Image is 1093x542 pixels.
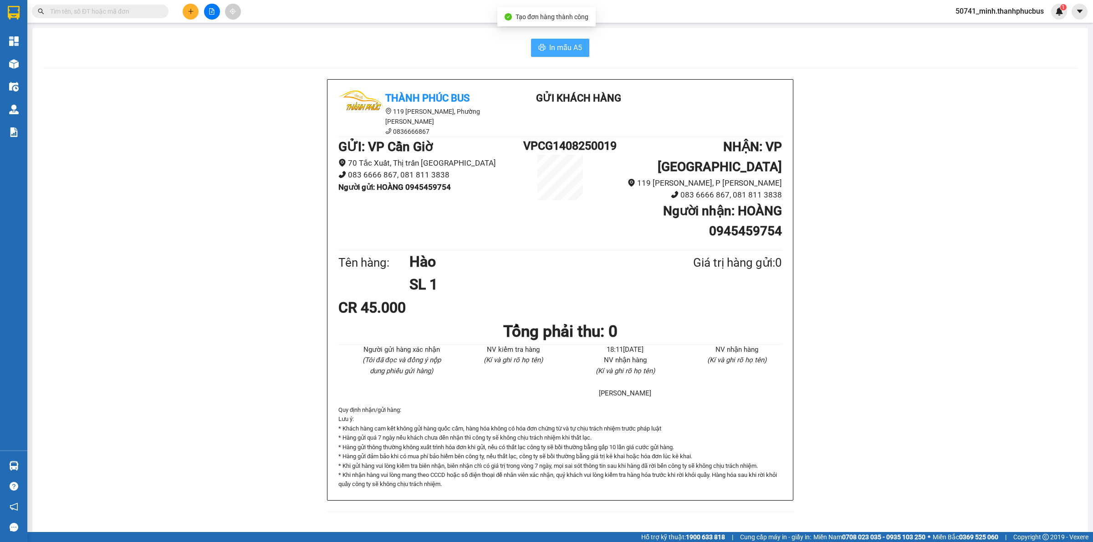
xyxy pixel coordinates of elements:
p: * Hàng gửi thông thường không xuất trình hóa đơn khi gửi, nếu có thất lạc công ty sẽ bồi thường b... [338,443,782,452]
span: environment [628,179,635,187]
button: plus [183,4,199,20]
div: Tên hàng: [338,253,409,272]
span: | [732,532,733,542]
span: check-circle [505,13,512,20]
span: aim [230,8,236,15]
p: * Khách hàng cam kết không gửi hàng quốc cấm, hàng hóa không có hóa đơn chứng từ và tự chịu trách... [338,424,782,433]
span: plus [188,8,194,15]
b: Người nhận : HOÀNG 0945459754 [663,203,782,238]
img: warehouse-icon [9,105,19,114]
span: environment [385,108,392,114]
strong: 0708 023 035 - 0935 103 250 [842,533,925,541]
span: 1 [1062,4,1065,10]
b: Thành Phúc Bus [385,92,470,104]
span: printer [538,44,546,52]
span: ⚪️ [928,535,930,539]
li: 70 Tắc Xuất, Thị trấn [GEOGRAPHIC_DATA] [338,157,523,169]
li: 119 [PERSON_NAME], Phường [PERSON_NAME] [338,106,502,127]
h1: SL 1 [409,273,649,296]
img: solution-icon [9,127,19,137]
p: Lưu ý: [338,415,782,424]
sup: 1 [1060,4,1067,10]
b: Gửi khách hàng [536,92,621,104]
button: caret-down [1072,4,1088,20]
button: file-add [204,4,220,20]
span: question-circle [10,482,18,491]
button: printerIn mẫu A5 [531,39,589,57]
span: caret-down [1076,7,1084,15]
p: * Khi nhận hàng vui lòng mang theo CCCD hoặc số điện thoại để nhân viên xác nhận, quý khách vui l... [338,471,782,489]
span: Miền Bắc [933,532,998,542]
li: NV kiểm tra hàng [469,344,559,355]
span: phone [385,128,392,134]
span: search [38,8,44,15]
li: 083 6666 867, 081 811 3838 [597,189,782,201]
input: Tìm tên, số ĐT hoặc mã đơn [50,6,158,16]
strong: 1900 633 818 [686,533,725,541]
li: NV nhận hàng [692,344,782,355]
span: 50741_minh.thanhphucbus [948,5,1051,17]
li: NV nhận hàng [580,355,670,366]
h1: Hào [409,250,649,273]
li: [PERSON_NAME] [580,388,670,399]
span: Cung cấp máy in - giấy in: [740,532,811,542]
span: copyright [1042,534,1049,540]
p: * Khi gửi hàng vui lòng kiểm tra biên nhận, biên nhận chỉ có giá trị trong vòng 7 ngày, mọi sai s... [338,461,782,471]
img: warehouse-icon [9,82,19,91]
i: (Tôi đã đọc và đồng ý nộp dung phiếu gửi hàng) [363,356,441,375]
i: (Kí và ghi rõ họ tên) [484,356,543,364]
b: Người gửi : HOÀNG 0945459754 [338,182,451,192]
span: Tạo đơn hàng thành công [516,13,588,20]
span: file-add [209,8,215,15]
div: CR 45.000 [338,296,485,319]
span: Hỗ trợ kỹ thuật: [641,532,725,542]
span: phone [671,191,679,198]
span: phone [338,171,346,178]
span: | [1005,532,1006,542]
img: warehouse-icon [9,59,19,69]
li: 18:11[DATE] [580,344,670,355]
p: * Hàng gửi quá 7 ngày nếu khách chưa đến nhận thì công ty sẽ không chịu trách nhiệm khi thất lạc. [338,433,782,442]
li: 0836666867 [338,127,502,137]
div: Quy định nhận/gửi hàng : [338,405,782,489]
span: In mẫu A5 [549,42,582,53]
img: warehouse-icon [9,461,19,471]
button: aim [225,4,241,20]
img: icon-new-feature [1055,7,1063,15]
strong: 0369 525 060 [959,533,998,541]
span: Miền Nam [813,532,925,542]
i: (Kí và ghi rõ họ tên) [707,356,766,364]
b: GỬI : VP Cần Giờ [338,139,433,154]
span: environment [338,159,346,167]
p: * Hàng gửi đảm bảo khi có mua phí bảo hiểm bên công ty, nếu thất lạc, công ty sẽ bồi thường bằng ... [338,452,782,461]
b: NHẬN : VP [GEOGRAPHIC_DATA] [658,139,782,174]
h1: Tổng phải thu: 0 [338,319,782,344]
img: logo-vxr [8,6,20,20]
span: notification [10,502,18,511]
li: 083 6666 867, 081 811 3838 [338,169,523,181]
i: (Kí và ghi rõ họ tên) [596,367,655,375]
li: Người gửi hàng xác nhận [357,344,447,355]
span: message [10,523,18,532]
h1: VPCG1408250019 [523,137,597,155]
img: dashboard-icon [9,36,19,46]
div: Giá trị hàng gửi: 0 [649,253,782,272]
img: logo.jpg [338,91,384,136]
li: 119 [PERSON_NAME], P [PERSON_NAME] [597,177,782,189]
